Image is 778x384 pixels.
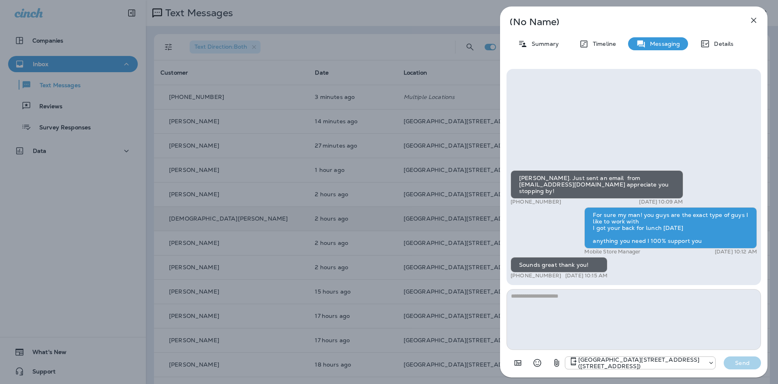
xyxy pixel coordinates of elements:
[646,41,680,47] p: Messaging
[584,249,640,255] p: Mobile Store Manager
[639,199,683,205] p: [DATE] 10:09 AM
[511,272,561,279] p: [PHONE_NUMBER]
[589,41,616,47] p: Timeline
[510,355,526,371] button: Add in a premade template
[511,257,607,272] div: Sounds great thank you!
[565,356,715,369] div: +1 (402) 891-8464
[710,41,733,47] p: Details
[528,41,559,47] p: Summary
[529,355,545,371] button: Select an emoji
[510,19,731,25] p: (No Name)
[511,199,561,205] p: [PHONE_NUMBER]
[715,249,757,255] p: [DATE] 10:12 AM
[584,207,757,249] div: For sure my man! you guys are the exact type of guys I like to work with I got your back for lunc...
[578,356,704,369] p: [GEOGRAPHIC_DATA][STREET_ADDRESS] ([STREET_ADDRESS])
[511,170,683,199] div: [PERSON_NAME]. Just sent an email from [EMAIL_ADDRESS][DOMAIN_NAME] appreciate you stopping by!
[565,272,607,279] p: [DATE] 10:15 AM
